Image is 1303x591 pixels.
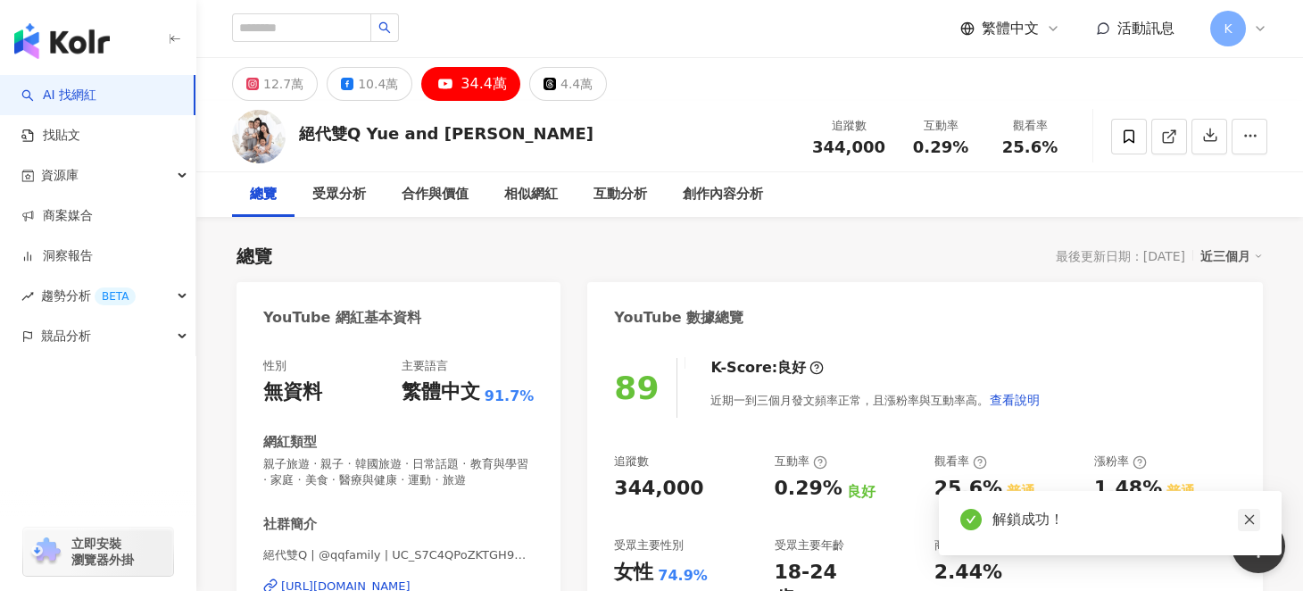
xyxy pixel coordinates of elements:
span: K [1224,19,1232,38]
div: 最後更新日期：[DATE] [1056,249,1185,263]
span: 0.29% [913,138,968,156]
div: 互動率 [907,117,975,135]
span: 立即安裝 瀏覽器外掛 [71,536,134,568]
div: 34.4萬 [461,71,507,96]
span: 資源庫 [41,155,79,196]
div: 0.29% [774,475,842,503]
div: 89 [614,370,659,406]
a: 洞察報告 [21,247,93,265]
span: 344,000 [812,137,885,156]
div: 12.7萬 [263,71,303,96]
div: 觀看率 [934,454,987,470]
div: 344,000 [614,475,703,503]
div: 解鎖成功！ [992,509,1260,530]
button: 10.4萬 [327,67,412,101]
span: 絕代雙Q | @qqfamily | UC_S7C4QPoZKTGH9DBz-1HCw [263,547,534,563]
div: 網紅類型 [263,433,317,452]
div: 性別 [263,358,286,374]
span: 趨勢分析 [41,276,136,316]
span: rise [21,290,34,303]
div: 1.48% [1094,475,1162,503]
div: YouTube 數據總覽 [614,308,743,328]
button: 12.7萬 [232,67,318,101]
div: 受眾主要年齡 [774,537,843,554]
div: 總覽 [250,184,277,205]
div: 無資料 [263,379,322,406]
img: chrome extension [29,537,63,566]
span: check-circle [960,509,982,530]
div: BETA [95,287,136,305]
button: 查看說明 [989,382,1041,418]
div: 互動分析 [593,184,647,205]
button: 4.4萬 [529,67,607,101]
span: 91.7% [485,387,535,406]
div: 追蹤數 [812,117,885,135]
img: KOL Avatar [232,110,286,163]
span: search [378,21,391,34]
button: 34.4萬 [421,67,520,101]
div: 漲粉率 [1094,454,1147,470]
div: 總覽 [237,244,272,269]
div: 社群簡介 [263,515,317,534]
span: 繁體中文 [982,19,1039,38]
div: 主要語言 [402,358,448,374]
div: 互動率 [774,454,826,470]
span: 競品分析 [41,316,91,356]
div: 良好 [847,482,876,502]
div: 追蹤數 [614,454,649,470]
span: 親子旅遊 · 親子 · 韓國旅遊 · 日常話題 · 教育與學習 · 家庭 · 美食 · 醫療與健康 · 運動 · 旅遊 [263,456,534,488]
div: 25.6% [934,475,1002,503]
div: 4.4萬 [560,71,593,96]
div: 觀看率 [996,117,1064,135]
div: 10.4萬 [358,71,398,96]
div: 創作內容分析 [683,184,763,205]
div: 近三個月 [1200,245,1263,268]
div: 相似網紅 [504,184,558,205]
span: 查看說明 [990,393,1040,407]
img: logo [14,23,110,59]
div: 繁體中文 [402,379,480,406]
a: 商案媒合 [21,207,93,225]
span: 25.6% [1002,138,1058,156]
div: 近期一到三個月發文頻率正常，且漲粉率與互動率高。 [710,382,1041,418]
div: 受眾分析 [312,184,366,205]
div: YouTube 網紅基本資料 [263,308,421,328]
div: 普通 [1166,482,1195,502]
div: 絕代雙Q Yue and [PERSON_NAME] [299,122,593,145]
a: chrome extension立即安裝 瀏覽器外掛 [23,528,173,576]
div: 商業合作內容覆蓋比例 [934,537,1050,554]
div: 合作與價值 [402,184,469,205]
div: 普通 [1007,482,1035,502]
div: 2.44% [934,559,1002,587]
div: 受眾主要性別 [614,537,684,554]
span: close [1243,513,1256,526]
div: 女性 [614,559,653,587]
div: 良好 [777,358,806,378]
a: 找貼文 [21,127,80,145]
div: K-Score : [710,358,824,378]
div: 74.9% [658,566,708,586]
span: 活動訊息 [1117,20,1174,37]
a: searchAI 找網紅 [21,87,96,104]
